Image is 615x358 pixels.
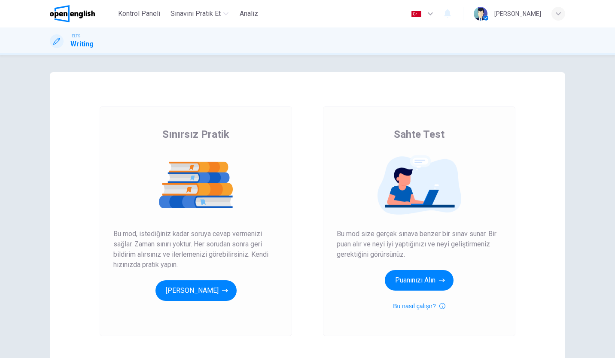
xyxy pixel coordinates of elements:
span: IELTS [70,33,80,39]
span: Kontrol Paneli [118,9,160,19]
span: Sahte Test [394,127,445,141]
div: [PERSON_NAME] [494,9,541,19]
img: Profile picture [474,7,487,21]
button: Kontrol Paneli [115,6,164,21]
button: Bu nasıl çalışır? [393,301,445,311]
img: OpenEnglish logo [50,5,95,22]
button: Sınavını Pratik Et [167,6,232,21]
span: Sınırsız Pratik [162,127,229,141]
h1: Writing [70,39,94,49]
span: Bu mod, istediğiniz kadar soruya cevap vermenizi sağlar. Zaman sınırı yoktur. Her sorudan sonra g... [113,229,278,270]
span: Bu mod size gerçek sınava benzer bir sınav sunar. Bir puan alır ve neyi iyi yaptığınızı ve neyi g... [337,229,502,260]
span: Analiz [240,9,258,19]
button: Puanınızı Alın [385,270,454,291]
button: [PERSON_NAME] [155,280,237,301]
a: OpenEnglish logo [50,5,115,22]
img: tr [411,11,422,17]
span: Sınavını Pratik Et [170,9,221,19]
button: Analiz [235,6,263,21]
